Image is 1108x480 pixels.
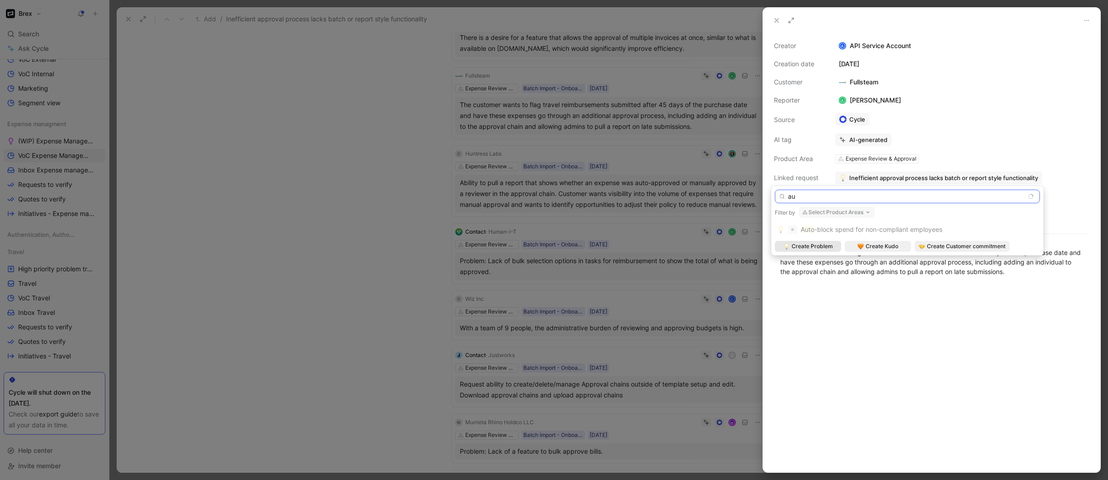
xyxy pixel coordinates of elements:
button: Select Product Areas [799,207,875,218]
img: 💡 [777,226,784,233]
span: -block spend for non-compliant employees [814,225,942,233]
mark: Auto [801,225,814,233]
img: 🤝 [919,243,925,250]
img: 🧡 [857,243,864,250]
input: Search... [775,190,1040,203]
span: Create Kudo [866,242,898,251]
span: Create Customer commitment [927,242,1005,251]
span: Create Problem [792,242,833,251]
div: Filter by [775,209,795,216]
img: 💡 [783,243,790,250]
